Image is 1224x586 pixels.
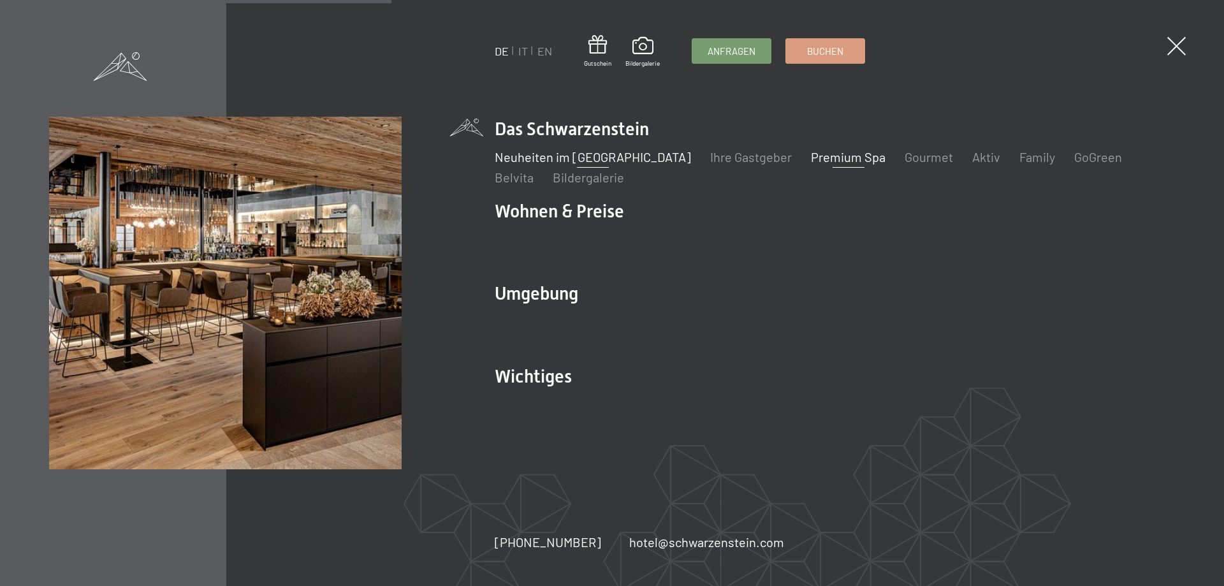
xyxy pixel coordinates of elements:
a: hotel@schwarzenstein.com [629,533,784,551]
a: Gourmet [905,149,953,165]
a: Family [1019,149,1055,165]
a: Anfragen [692,39,771,63]
a: GoGreen [1074,149,1122,165]
span: Anfragen [708,45,755,58]
a: Premium Spa [811,149,885,165]
a: IT [518,44,528,58]
a: DE [495,44,509,58]
a: Bildergalerie [553,170,624,185]
span: [PHONE_NUMBER] [495,534,601,550]
a: [PHONE_NUMBER] [495,533,601,551]
span: Bildergalerie [625,59,660,68]
a: Gutschein [584,35,611,68]
a: Aktiv [972,149,1000,165]
a: Buchen [786,39,864,63]
a: Belvita [495,170,534,185]
a: EN [537,44,552,58]
span: Gutschein [584,59,611,68]
a: Neuheiten im [GEOGRAPHIC_DATA] [495,149,691,165]
span: Buchen [807,45,843,58]
a: Bildergalerie [625,37,660,68]
a: Ihre Gastgeber [710,149,792,165]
